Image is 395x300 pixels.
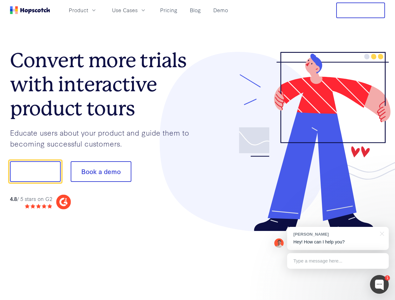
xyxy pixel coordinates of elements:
p: Hey! How can I help you? [293,239,382,245]
div: 1 [385,275,390,281]
button: Use Cases [108,5,150,15]
span: Product [69,6,88,14]
button: Product [65,5,101,15]
a: Pricing [158,5,180,15]
div: [PERSON_NAME] [293,231,376,237]
a: Home [10,6,50,14]
button: Show me! [10,161,61,182]
span: Use Cases [112,6,138,14]
a: Blog [187,5,203,15]
button: Free Trial [336,2,385,18]
div: / 5 stars on G2 [10,195,52,203]
h1: Convert more trials with interactive product tours [10,48,198,120]
img: Mark Spera [274,238,284,248]
div: Type a message here... [287,253,389,269]
p: Educate users about your product and guide them to becoming successful customers. [10,127,198,149]
a: Demo [211,5,230,15]
strong: 4.8 [10,195,17,202]
button: Book a demo [71,161,131,182]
